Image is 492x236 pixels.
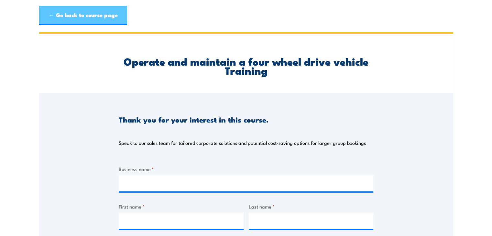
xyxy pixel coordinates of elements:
[119,140,366,146] p: Speak to our sales team for tailored corporate solutions and potential cost-saving options for la...
[119,57,373,75] h2: Operate and maintain a four wheel drive vehicle Training
[119,203,244,210] label: First name
[119,116,268,123] h3: Thank you for your interest in this course.
[39,6,127,25] a: ← Go back to course page
[119,165,373,173] label: Business name
[249,203,374,210] label: Last name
